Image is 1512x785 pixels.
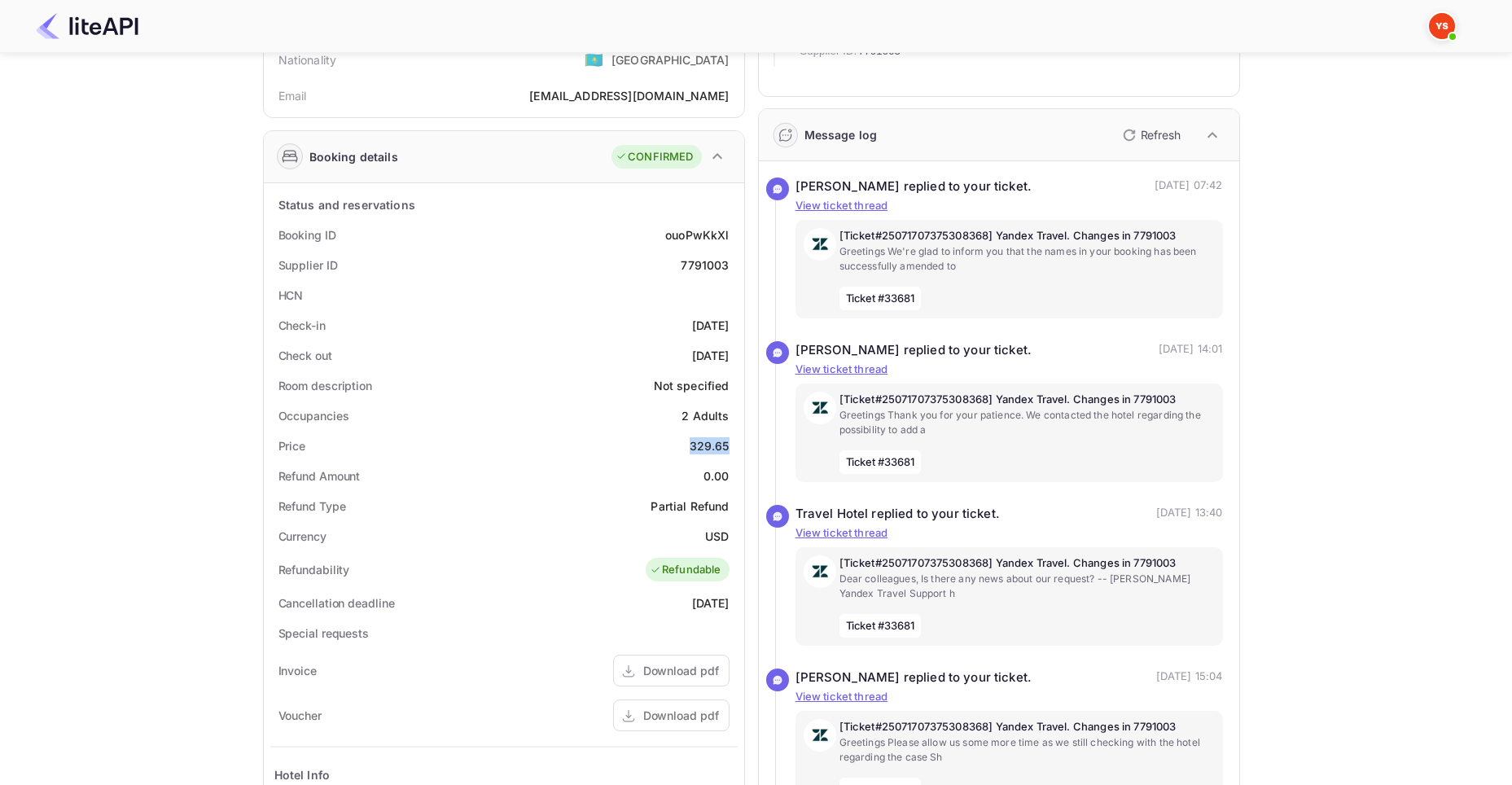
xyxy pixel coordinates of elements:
[692,317,730,334] div: [DATE]
[1156,505,1223,524] p: [DATE] 13:40
[36,13,138,39] img: LiteAPI Logo
[795,689,1223,705] p: View ticket thread
[611,51,730,68] div: [GEOGRAPHIC_DATA]
[278,287,304,304] div: HCN
[278,226,336,243] div: Booking ID
[692,347,730,364] div: [DATE]
[278,561,350,578] div: Refundability
[665,226,729,243] div: ouoPwKkXl
[654,377,730,394] div: Not specified
[839,555,1215,572] p: [Ticket#25071707375308368] Yandex Travel. Changes in 7791003
[839,287,922,311] span: Ticket #33681
[839,408,1215,437] p: Greetings Thank you for your patience. We contacted the hotel regarding the possibility to add a
[529,87,729,104] div: [EMAIL_ADDRESS][DOMAIN_NAME]
[692,594,730,612] div: [DATE]
[839,392,1215,408] p: [Ticket#25071707375308368] Yandex Travel. Changes in 7791003
[278,317,326,334] div: Check-in
[585,45,603,74] span: United States
[804,719,836,752] img: AwvSTEc2VUhQAAAAAElFTkSuQmCC
[278,498,346,515] div: Refund Type
[839,450,922,475] span: Ticket #33681
[1159,341,1223,360] p: [DATE] 14:01
[839,614,922,638] span: Ticket #33681
[650,562,721,578] div: Refundable
[804,555,836,588] img: AwvSTEc2VUhQAAAAAElFTkSuQmCC
[1141,126,1181,143] p: Refresh
[278,625,369,642] div: Special requests
[643,707,719,724] div: Download pdf
[278,196,415,213] div: Status and reservations
[705,528,729,545] div: USD
[278,528,327,545] div: Currency
[278,594,395,612] div: Cancellation deadline
[1113,122,1187,148] button: Refresh
[795,505,1000,524] div: Travel Hotel replied to your ticket.
[1429,13,1455,39] img: Yandex Support
[278,662,317,679] div: Invoice
[643,662,719,679] div: Download pdf
[278,407,349,424] div: Occupancies
[804,228,836,261] img: AwvSTEc2VUhQAAAAAElFTkSuQmCC
[278,87,307,104] div: Email
[278,437,306,454] div: Price
[795,525,1223,542] p: View ticket thread
[839,244,1215,274] p: Greetings We're glad to inform you that the names in your booking has been successfully amended to
[681,407,729,424] div: 2 Adults
[839,572,1215,601] p: Dear colleagues, Is there any news about our request? -- [PERSON_NAME] Yandex Travel Support h
[681,257,729,274] div: 7791003
[690,437,730,454] div: 329.65
[1156,669,1223,687] p: [DATE] 15:04
[274,766,331,783] div: Hotel Info
[278,467,361,485] div: Refund Amount
[278,257,338,274] div: Supplier ID
[278,377,372,394] div: Room description
[1155,178,1223,196] p: [DATE] 07:42
[309,148,398,165] div: Booking details
[795,341,1032,360] div: [PERSON_NAME] replied to your ticket.
[795,669,1032,687] div: [PERSON_NAME] replied to your ticket.
[839,719,1215,735] p: [Ticket#25071707375308368] Yandex Travel. Changes in 7791003
[703,467,730,485] div: 0.00
[804,126,878,143] div: Message log
[616,149,693,165] div: CONFIRMED
[795,178,1032,196] div: [PERSON_NAME] replied to your ticket.
[278,707,322,724] div: Voucher
[795,362,1223,378] p: View ticket thread
[278,347,332,364] div: Check out
[795,198,1223,214] p: View ticket thread
[278,51,337,68] div: Nationality
[839,735,1215,765] p: Greetings Please allow us some more time as we still checking with the hotel regarding the case Sh
[804,392,836,424] img: AwvSTEc2VUhQAAAAAElFTkSuQmCC
[839,228,1215,244] p: [Ticket#25071707375308368] Yandex Travel. Changes in 7791003
[651,498,729,515] div: Partial Refund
